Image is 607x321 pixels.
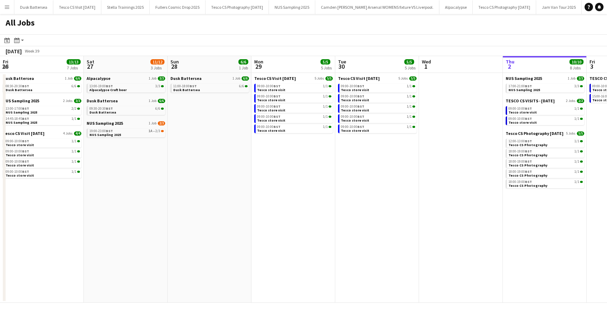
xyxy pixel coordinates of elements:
[574,139,579,143] span: 1/1
[329,126,331,128] span: 1/1
[77,108,80,110] span: 2/2
[357,114,364,119] span: BST
[412,95,415,97] span: 1/1
[6,110,37,115] span: NUS Sampling 2025
[525,149,532,153] span: BST
[6,163,34,168] span: Tesco store visit
[77,140,80,142] span: 1/1
[274,124,281,129] span: BST
[6,173,34,178] span: Tesco store visit
[341,125,364,129] span: 09:00-10:00
[72,139,76,143] span: 1/1
[589,59,595,65] span: Fri
[508,139,583,147] a: 12:00-13:00BST1/1Tesco CS Photography
[506,131,584,190] div: Tesco CS Photography [DATE]5 Jobs5/512:00-13:00BST1/1Tesco CS Photography18:00-19:00BST1/1Tesco C...
[566,99,575,103] span: 2 Jobs
[577,131,584,136] span: 5/5
[245,85,248,87] span: 6/6
[6,149,80,157] a: 09:00-10:00BST1/1Tesco store visit
[87,121,165,126] a: NUS Sampling 20251 Job2/3
[53,0,101,14] button: Tesco CS Visit [DATE]
[253,62,263,70] span: 29
[274,104,281,109] span: BST
[508,180,532,184] span: 18:00-19:00
[257,98,285,102] span: Tesco store visit
[341,118,369,123] span: Tesco store visit
[321,65,332,70] div: 5 Jobs
[577,76,584,81] span: 3/3
[3,131,81,136] a: Tesco CS Visit [DATE]4 Jobs4/4
[508,160,532,163] span: 18:00-19:00
[566,131,575,136] span: 5 Jobs
[421,62,431,70] span: 1
[170,76,249,94] div: Dusk Battersea1 Job6/611:00-18:00BST6/6Dusk Battersea
[161,108,164,110] span: 6/6
[257,125,281,129] span: 09:00-10:00
[508,88,540,92] span: NUS Sampling 2025
[508,169,583,177] a: 18:00-19:00BST1/1Tesco CS Photography
[506,76,584,98] div: NUS Sampling 20251 Job3/317:00-21:00BST3/3NUS Sampling 2025
[341,94,415,102] a: 09:00-10:00BST1/1Tesco store visit
[409,76,417,81] span: 5/5
[574,117,579,121] span: 1/1
[3,98,81,103] a: NUS Sampling 20252 Jobs3/3
[341,108,369,112] span: Tesco store visit
[580,150,583,152] span: 1/1
[508,120,537,125] span: Tesco store visit
[508,139,532,143] span: 12:00-13:00
[89,84,113,88] span: 13:00-19:00
[412,85,415,87] span: 1/1
[6,169,80,177] a: 09:00-10:00BST1/1Tesco store visit
[101,0,150,14] button: Stella Trainings 2025
[232,76,240,81] span: 1 Job
[407,115,412,118] span: 1/1
[89,129,113,133] span: 19:00-23:00
[357,104,364,109] span: BST
[89,107,113,110] span: 09:30-20:30
[149,121,156,125] span: 1 Job
[574,170,579,173] span: 1/1
[74,76,81,81] span: 6/6
[508,163,547,168] span: Tesco CS Photography
[257,124,331,132] a: 09:00-10:00BST1/1Tesco store visit
[505,62,514,70] span: 2
[325,76,333,81] span: 5/5
[89,110,116,115] span: Dusk Battersea
[439,0,473,14] button: Alpacalypse
[6,120,37,125] span: NUS Sampling 2025
[254,76,333,81] a: Tesco CS Visit [DATE]5 Jobs5/5
[412,126,415,128] span: 1/1
[89,84,164,92] a: 13:00-19:00BST3/3Alpacalypse Craft beer
[508,107,532,110] span: 09:00-10:00
[508,116,583,124] a: 09:00-10:00BST1/1Tesco store visit
[22,116,29,121] span: BST
[508,179,583,187] a: 18:00-19:00BST1/1Tesco CS Photography
[412,116,415,118] span: 1/1
[22,159,29,164] span: BST
[357,94,364,98] span: BST
[6,143,34,147] span: Tesco store visit
[161,85,164,87] span: 3/3
[173,88,200,92] span: Dusk Battersea
[508,117,532,121] span: 09:00-10:00
[323,84,328,88] span: 1/1
[506,131,564,136] span: Tesco CS Photography October 2025
[580,181,583,183] span: 1/1
[23,48,41,54] span: Week 39
[257,128,285,133] span: Tesco store visit
[77,85,80,87] span: 6/6
[3,98,81,131] div: NUS Sampling 20252 Jobs3/313:00-17:00BST2/2NUS Sampling 202514:45-18:45BST1/1NUS Sampling 2025
[257,115,281,118] span: 09:00-10:00
[87,59,94,65] span: Sat
[6,159,80,167] a: 09:00-10:00BST1/1Tesco store visit
[337,62,346,70] span: 30
[574,180,579,184] span: 1/1
[87,98,165,103] a: Dusk Battersea1 Job6/6
[89,132,121,137] span: NUS Sampling 2025
[274,84,281,88] span: BST
[570,65,583,70] div: 8 Jobs
[257,88,285,92] span: Tesco store visit
[22,106,29,111] span: BST
[239,84,244,88] span: 6/6
[6,106,80,114] a: 13:00-17:00BST2/2NUS Sampling 2025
